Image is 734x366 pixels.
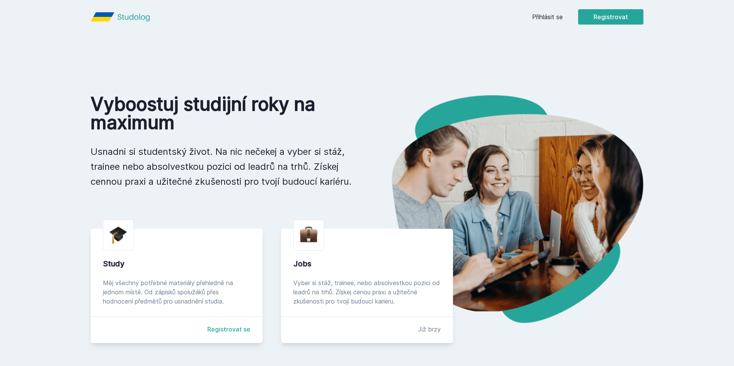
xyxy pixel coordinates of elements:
[578,9,643,25] button: Registrovat
[103,278,250,306] div: Měj všechny potřebné materiály přehledně na jednom místě. Od zápisků spolužáků přes hodnocení pře...
[109,226,127,244] img: graduation-cap.png
[293,278,441,306] div: Vyber si stáž, trainee, nebo absolvestkou pozici od leadrů na trhů. Získej cenou praxi a užitečné...
[103,258,250,269] div: Study
[91,144,355,189] p: Usnadni si studentský život. Na nic nečekej a vyber si stáž, trainee nebo absolvestkou pozici od ...
[367,95,643,323] img: hero.png
[293,258,441,269] div: Jobs
[91,95,355,132] h1: Vyboostuj studijní roky na maximum
[300,225,317,244] img: briefcase.png
[532,12,563,21] a: Přihlásit se
[418,325,441,334] div: Již brzy
[207,325,250,334] a: Registrovat se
